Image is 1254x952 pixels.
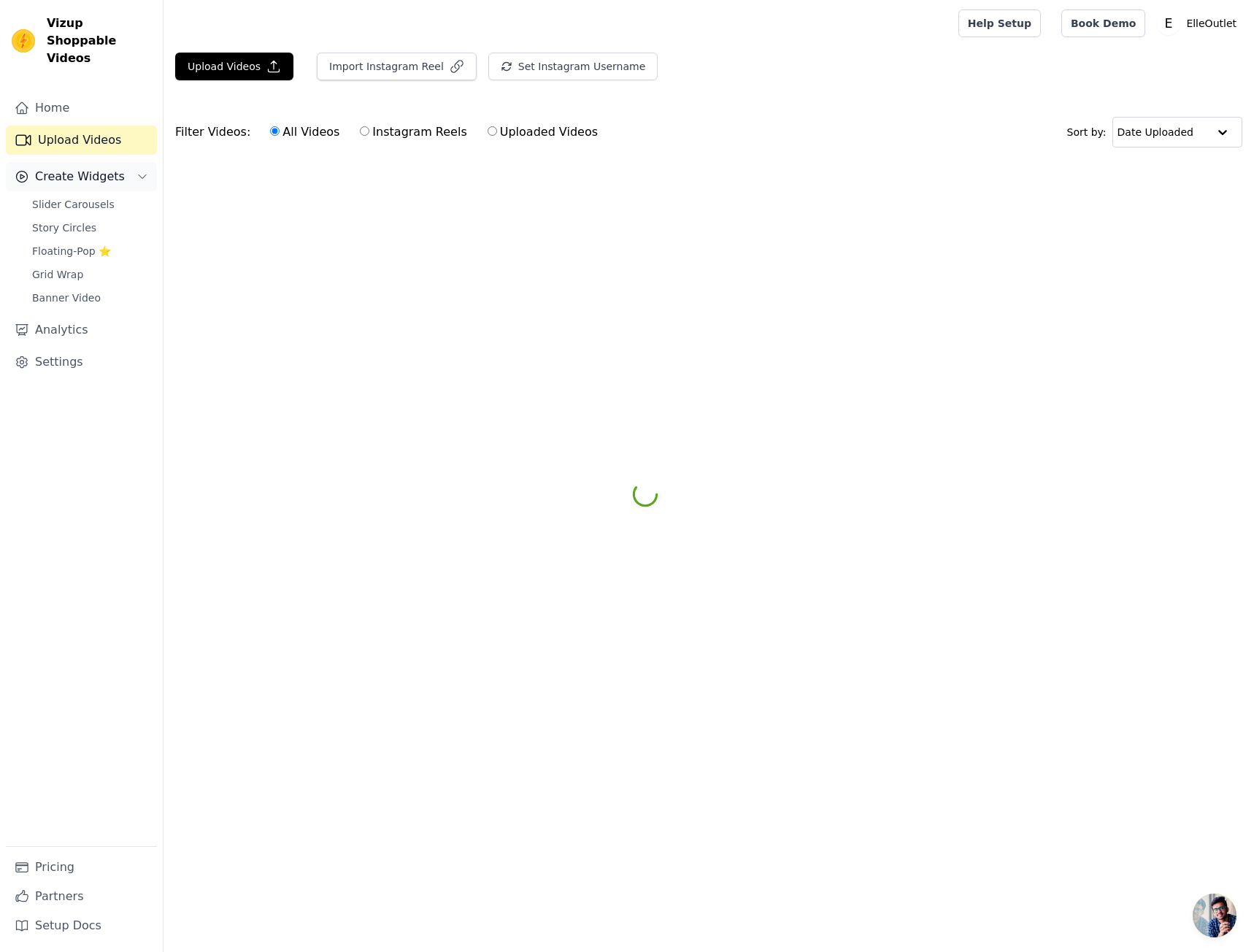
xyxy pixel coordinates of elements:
[488,126,497,136] input: Uploaded Videos
[6,853,157,882] a: Pricing
[317,53,477,80] button: Import Instagram Reel
[6,126,157,155] a: Upload Videos
[270,126,280,136] input: All Videos
[1180,10,1242,37] p: ElleOutlet
[32,220,96,235] span: Story Circles
[6,93,157,123] a: Home
[6,348,157,377] a: Settings
[1157,10,1242,37] button: E ElleOutlet
[23,288,157,308] a: Banner Video
[23,218,157,238] a: Story Circles
[35,168,125,185] span: Create Widgets
[6,162,157,191] button: Create Widgets
[269,123,340,142] label: All Videos
[1067,117,1243,147] div: Sort by:
[1193,894,1236,937] div: Ouvrir le chat
[12,29,35,53] img: Vizup
[1165,16,1173,31] text: E
[175,53,293,80] button: Upload Videos
[6,911,157,940] a: Setup Docs
[487,123,599,142] label: Uploaded Videos
[23,264,157,285] a: Grid Wrap
[488,53,658,80] button: Set Instagram Username
[32,197,115,212] span: Slider Carousels
[1061,9,1145,37] a: Book Demo
[175,115,606,149] div: Filter Videos:
[23,194,157,215] a: Slider Carousels
[6,315,157,345] a: Analytics
[32,291,101,305] span: Banner Video
[6,882,157,911] a: Partners
[23,241,157,261] a: Floating-Pop ⭐
[958,9,1041,37] a: Help Setup
[47,15,151,67] span: Vizup Shoppable Videos
[32,267,83,282] span: Grid Wrap
[360,126,369,136] input: Instagram Reels
[359,123,467,142] label: Instagram Reels
[32,244,111,258] span: Floating-Pop ⭐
